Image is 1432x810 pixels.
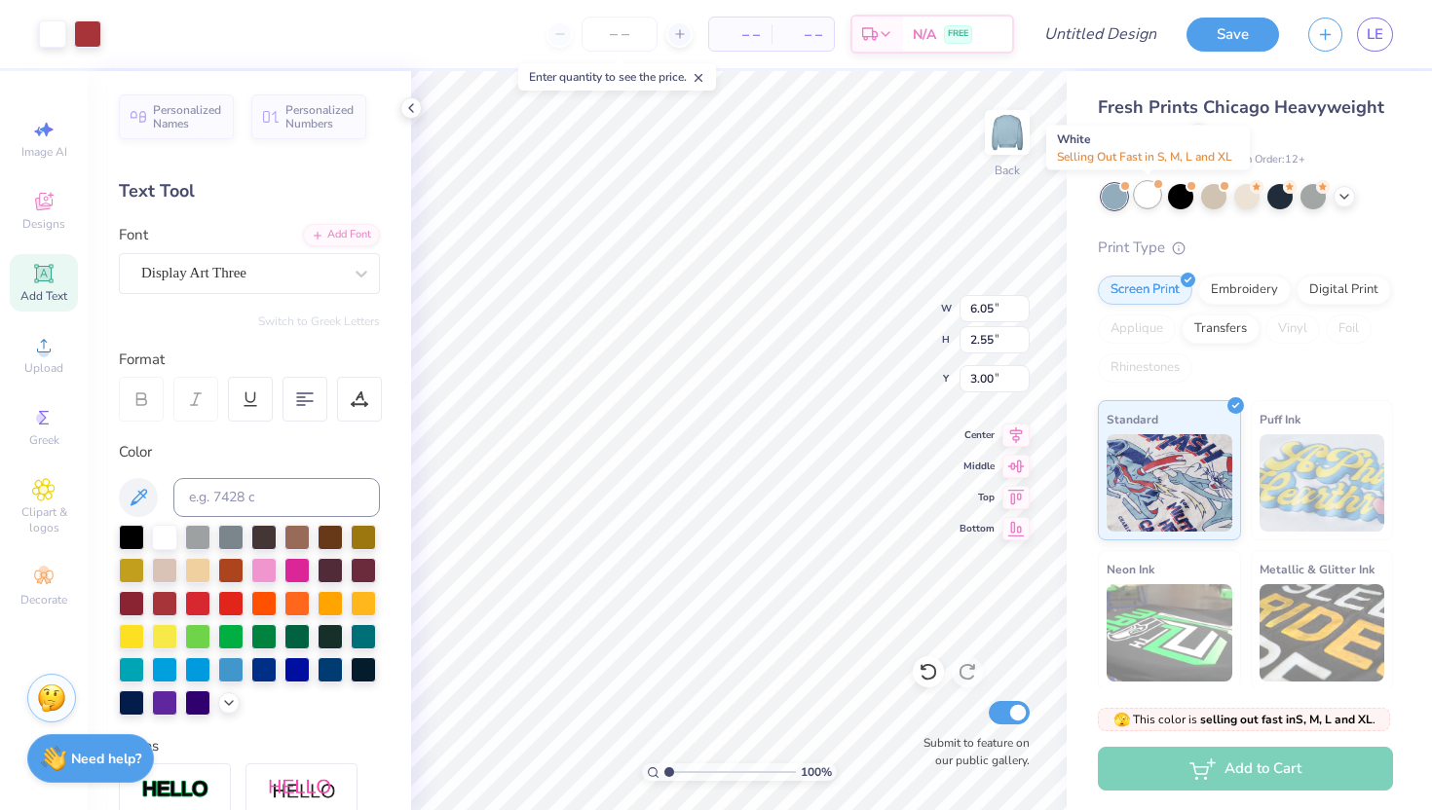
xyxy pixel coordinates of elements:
[518,63,716,91] div: Enter quantity to see the price.
[1297,276,1391,305] div: Digital Print
[1098,95,1384,145] span: Fresh Prints Chicago Heavyweight Crewneck
[119,349,382,371] div: Format
[71,750,141,768] strong: Need help?
[1107,559,1154,579] span: Neon Ink
[1098,353,1192,383] div: Rhinestones
[1198,276,1291,305] div: Embroidery
[1208,152,1305,168] span: Minimum Order: 12 +
[960,491,995,504] span: Top
[20,288,67,304] span: Add Text
[1260,584,1385,681] img: Metallic & Glitter Ink
[582,17,658,52] input: – –
[119,441,380,463] div: Color
[783,24,822,45] span: – –
[1107,584,1232,681] img: Neon Ink
[1357,18,1393,52] a: LE
[948,27,968,41] span: FREE
[1029,15,1172,54] input: Untitled Design
[1182,314,1260,344] div: Transfers
[1113,711,1130,729] span: 🫣
[1098,237,1393,259] div: Print Type
[1113,711,1375,728] span: This color is .
[24,360,63,376] span: Upload
[1260,409,1300,429] span: Puff Ink
[1326,314,1372,344] div: Foil
[1260,434,1385,532] img: Puff Ink
[1200,712,1373,727] strong: selling out fast in S, M, L and XL
[960,428,995,442] span: Center
[995,162,1020,179] div: Back
[1107,434,1232,532] img: Standard
[22,216,65,232] span: Designs
[1098,276,1192,305] div: Screen Print
[258,313,380,329] button: Switch to Greek Letters
[913,734,1030,769] label: Submit to feature on our public gallery.
[153,103,222,130] span: Personalized Names
[913,24,936,45] span: N/A
[303,224,380,246] div: Add Font
[173,478,380,517] input: e.g. 7428 c
[268,778,336,802] img: Shadow
[20,592,67,607] span: Decorate
[119,735,380,757] div: Styles
[29,432,59,448] span: Greek
[721,24,760,45] span: – –
[1187,18,1279,52] button: Save
[960,522,995,535] span: Bottom
[1098,314,1176,344] div: Applique
[1107,409,1158,429] span: Standard
[1367,23,1383,46] span: LE
[141,779,209,801] img: Stroke
[988,113,1027,152] img: Back
[1057,149,1232,165] span: Selling Out Fast in S, M, L and XL
[10,504,78,535] span: Clipart & logos
[119,178,380,204] div: Text Tool
[119,224,148,246] label: Font
[285,103,355,130] span: Personalized Numbers
[1260,559,1375,579] span: Metallic & Glitter Ink
[21,144,67,160] span: Image AI
[801,763,832,781] span: 100 %
[1265,314,1320,344] div: Vinyl
[1046,126,1250,170] div: White
[960,460,995,473] span: Middle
